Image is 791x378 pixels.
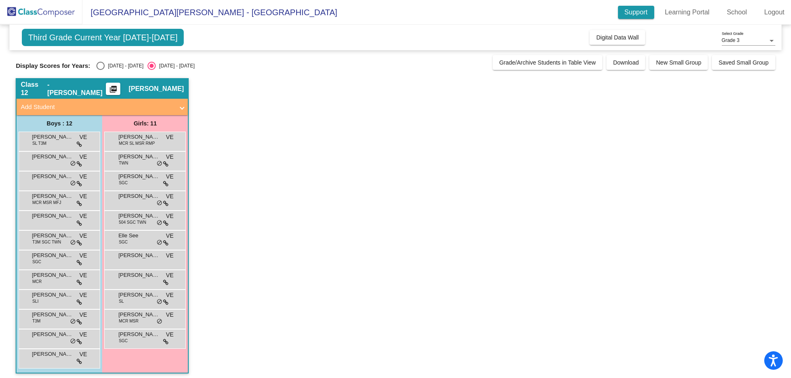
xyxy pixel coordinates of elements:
a: School [720,6,754,19]
span: VE [166,291,174,299]
span: do_not_disturb_alt [157,239,162,246]
span: VE [166,192,174,201]
span: do_not_disturb_alt [157,200,162,206]
span: VE [80,172,87,181]
span: SGC [119,239,128,245]
span: VE [80,350,87,359]
span: [PERSON_NAME] [118,192,159,200]
span: VE [166,311,174,319]
span: VE [80,232,87,240]
span: VE [166,133,174,141]
span: [PERSON_NAME] [32,172,73,181]
span: [PERSON_NAME] [118,153,159,161]
span: Class 12 [21,81,47,97]
span: [PERSON_NAME] [118,330,159,339]
span: Display Scores for Years: [16,62,90,70]
span: do_not_disturb_alt [70,180,76,187]
span: [PERSON_NAME] [32,271,73,279]
div: [DATE] - [DATE] [156,62,194,70]
span: Download [613,59,639,66]
span: [PERSON_NAME] [32,133,73,141]
mat-icon: picture_as_pdf [108,85,118,97]
span: VE [166,172,174,181]
span: [PERSON_NAME] [PERSON_NAME] [32,251,73,260]
span: [PERSON_NAME] [32,192,73,200]
span: do_not_disturb_alt [70,318,76,325]
span: VE [166,330,174,339]
span: MCR MSR [119,318,138,324]
span: [GEOGRAPHIC_DATA][PERSON_NAME] - [GEOGRAPHIC_DATA] [82,6,337,19]
mat-radio-group: Select an option [96,62,194,70]
span: SL T3M [32,140,46,146]
span: do_not_disturb_alt [70,338,76,345]
span: VE [166,271,174,280]
span: [PERSON_NAME] [32,350,73,358]
button: Print Students Details [106,83,120,95]
span: [PERSON_NAME] [118,311,159,319]
span: VE [80,153,87,161]
span: VE [80,271,87,280]
span: Saved Small Group [718,59,768,66]
span: do_not_disturb_alt [70,239,76,246]
span: MCR SL MSR RMP [119,140,154,146]
span: do_not_disturb_alt [157,318,162,325]
span: MCR MSR MFJ [32,199,61,206]
button: Digital Data Wall [590,30,645,45]
span: TWN [119,160,128,166]
span: [PERSON_NAME] [PERSON_NAME] [118,271,159,279]
span: Grade 3 [722,37,740,43]
span: VE [80,251,87,260]
span: [PERSON_NAME] [129,85,184,93]
span: SGC [32,259,41,265]
span: Grade/Archive Students in Table View [499,59,596,66]
span: MCR [32,278,42,285]
span: Third Grade Current Year [DATE]-[DATE] [22,29,184,46]
button: Download [606,55,645,70]
span: VE [80,192,87,201]
button: Grade/Archive Students in Table View [493,55,603,70]
span: SLI [32,298,38,304]
span: New Small Group [656,59,701,66]
span: [PERSON_NAME] [32,232,73,240]
span: [PERSON_NAME] [32,212,73,220]
mat-expansion-panel-header: Add Student [16,99,188,115]
span: [PERSON_NAME] [32,311,73,319]
span: T3M SGC TWN [32,239,61,245]
a: Support [618,6,654,19]
span: VE [166,212,174,220]
span: do_not_disturb_alt [157,220,162,226]
div: [DATE] - [DATE] [105,62,143,70]
span: [PERSON_NAME] [118,251,159,260]
span: 504 SGC TWN [119,219,146,225]
div: Boys : 12 [16,115,102,132]
span: T3M [32,318,40,324]
span: do_not_disturb_alt [157,160,162,167]
a: Logout [758,6,791,19]
span: [PERSON_NAME] [118,172,159,181]
button: Saved Small Group [712,55,775,70]
a: Learning Portal [658,6,716,19]
div: Girls: 11 [102,115,188,132]
span: SGC [119,338,128,344]
span: [PERSON_NAME] [32,153,73,161]
span: SL [119,298,124,304]
span: SGC [119,180,128,186]
span: [PERSON_NAME] [32,291,73,299]
span: VE [80,133,87,141]
mat-panel-title: Add Student [21,102,174,112]
span: [PERSON_NAME] [118,212,159,220]
span: Digital Data Wall [596,34,639,41]
span: VE [166,153,174,161]
span: [PERSON_NAME] [32,330,73,339]
span: VE [166,251,174,260]
span: VE [80,291,87,299]
span: - [PERSON_NAME] [47,81,106,97]
span: VE [80,212,87,220]
span: [PERSON_NAME] [118,133,159,141]
span: do_not_disturb_alt [157,299,162,305]
span: do_not_disturb_alt [70,160,76,167]
button: New Small Group [649,55,708,70]
span: Elle See [118,232,159,240]
span: [PERSON_NAME] [118,291,159,299]
span: VE [80,311,87,319]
